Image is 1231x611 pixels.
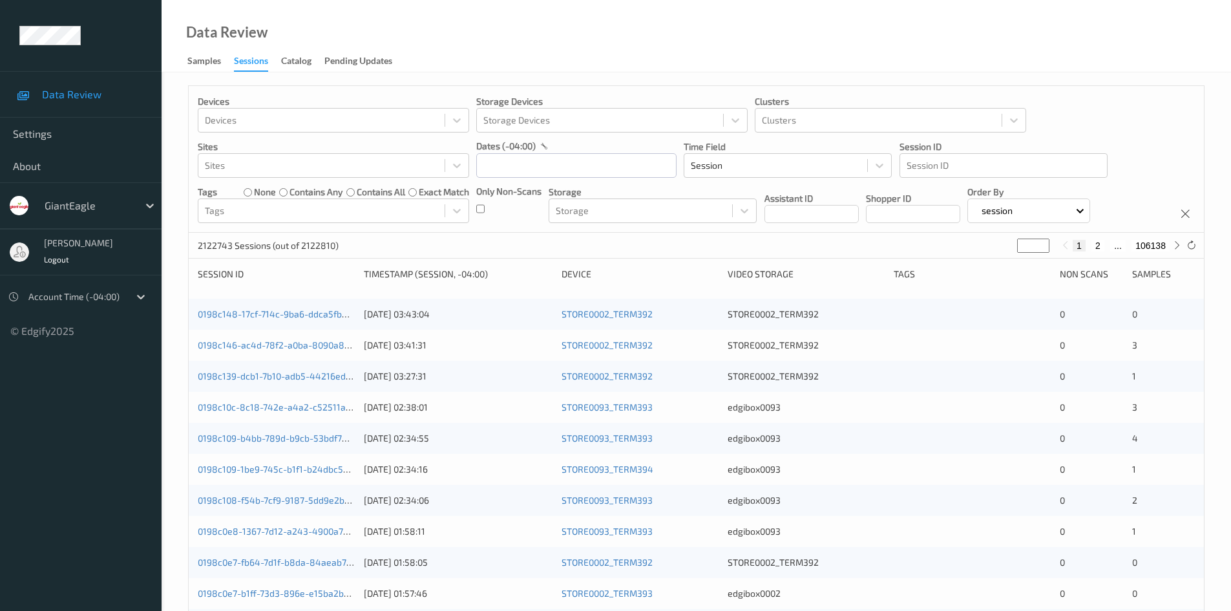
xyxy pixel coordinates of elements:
[234,52,281,72] a: Sessions
[476,140,536,153] p: dates (-04:00)
[728,370,885,383] div: STORE0002_TERM392
[1132,402,1137,413] span: 3
[419,186,469,198] label: exact match
[198,402,372,413] a: 0198c10c-8c18-742e-a4a2-c52511a3ae92
[977,204,1017,217] p: session
[1132,464,1136,475] span: 1
[967,186,1091,198] p: Order By
[198,588,368,599] a: 0198c0e7-b1ff-73d3-896e-e15ba2b2b677
[1110,240,1126,252] button: ...
[728,339,885,352] div: STORE0002_TERM392
[1132,557,1137,568] span: 0
[1060,433,1065,444] span: 0
[198,308,368,319] a: 0198c148-17cf-714c-9ba6-ddca5fb42eab
[562,526,653,537] a: STORE0093_TERM393
[562,495,653,506] a: STORE0093_TERM393
[866,192,960,205] p: Shopper ID
[728,525,885,538] div: edgibox0093
[187,52,234,70] a: Samples
[364,401,552,414] div: [DATE] 02:38:01
[198,95,469,108] p: Devices
[1060,339,1065,350] span: 0
[1131,240,1170,252] button: 106138
[1060,308,1065,319] span: 0
[562,557,653,568] a: STORE0002_TERM392
[364,339,552,352] div: [DATE] 03:41:31
[562,588,653,599] a: STORE0002_TERM393
[562,433,653,444] a: STORE0093_TERM393
[1132,526,1136,537] span: 1
[198,464,370,475] a: 0198c109-1be9-745c-b1f1-b24dbc505224
[198,495,370,506] a: 0198c108-f54b-7cf9-9187-5dd9e2b6caa2
[198,526,373,537] a: 0198c0e8-1367-7d12-a243-4900a7c24e51
[1132,588,1137,599] span: 0
[900,140,1108,153] p: Session ID
[1132,495,1137,506] span: 2
[198,239,339,252] p: 2122743 Sessions (out of 2122810)
[187,54,221,70] div: Samples
[364,556,552,569] div: [DATE] 01:58:05
[728,432,885,445] div: edgibox0093
[198,140,469,153] p: Sites
[728,494,885,507] div: edgibox0093
[549,186,757,198] p: Storage
[198,370,369,381] a: 0198c139-dcb1-7b10-adb5-44216ed5f72d
[364,308,552,321] div: [DATE] 03:43:04
[198,186,217,198] p: Tags
[1060,268,1122,281] div: Non Scans
[198,268,355,281] div: Session ID
[1060,495,1065,506] span: 0
[1132,308,1137,319] span: 0
[254,186,276,198] label: none
[562,268,719,281] div: Device
[234,54,268,72] div: Sessions
[364,370,552,383] div: [DATE] 03:27:31
[562,308,653,319] a: STORE0002_TERM392
[562,402,653,413] a: STORE0093_TERM393
[324,52,405,70] a: Pending Updates
[684,140,892,153] p: Time Field
[1060,588,1065,599] span: 0
[728,308,885,321] div: STORE0002_TERM392
[364,525,552,538] div: [DATE] 01:58:11
[364,587,552,600] div: [DATE] 01:57:46
[1132,268,1195,281] div: Samples
[562,464,653,475] a: STORE0093_TERM394
[324,54,392,70] div: Pending Updates
[198,557,370,568] a: 0198c0e7-fb64-7d1f-b8da-84aeab75e511
[186,26,268,39] div: Data Review
[357,186,405,198] label: contains all
[764,192,859,205] p: Assistant ID
[289,186,342,198] label: contains any
[1091,240,1104,252] button: 2
[728,268,885,281] div: Video Storage
[728,556,885,569] div: STORE0002_TERM392
[562,339,653,350] a: STORE0002_TERM392
[364,432,552,445] div: [DATE] 02:34:55
[728,401,885,414] div: edgibox0093
[1132,339,1137,350] span: 3
[198,339,374,350] a: 0198c146-ac4d-78f2-a0ba-8090a8fd253d
[281,54,311,70] div: Catalog
[1060,464,1065,475] span: 0
[728,463,885,476] div: edgibox0093
[728,587,885,600] div: edgibox0002
[476,185,542,198] p: Only Non-Scans
[198,433,373,444] a: 0198c109-b4bb-789d-b9cb-53bdf786002c
[281,52,324,70] a: Catalog
[1060,557,1065,568] span: 0
[1132,433,1138,444] span: 4
[364,463,552,476] div: [DATE] 02:34:16
[476,95,748,108] p: Storage Devices
[1132,370,1136,381] span: 1
[1060,526,1065,537] span: 0
[1073,240,1086,252] button: 1
[562,370,653,381] a: STORE0002_TERM392
[755,95,1026,108] p: Clusters
[894,268,1051,281] div: Tags
[364,268,552,281] div: Timestamp (Session, -04:00)
[364,494,552,507] div: [DATE] 02:34:06
[1060,370,1065,381] span: 0
[1060,402,1065,413] span: 0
